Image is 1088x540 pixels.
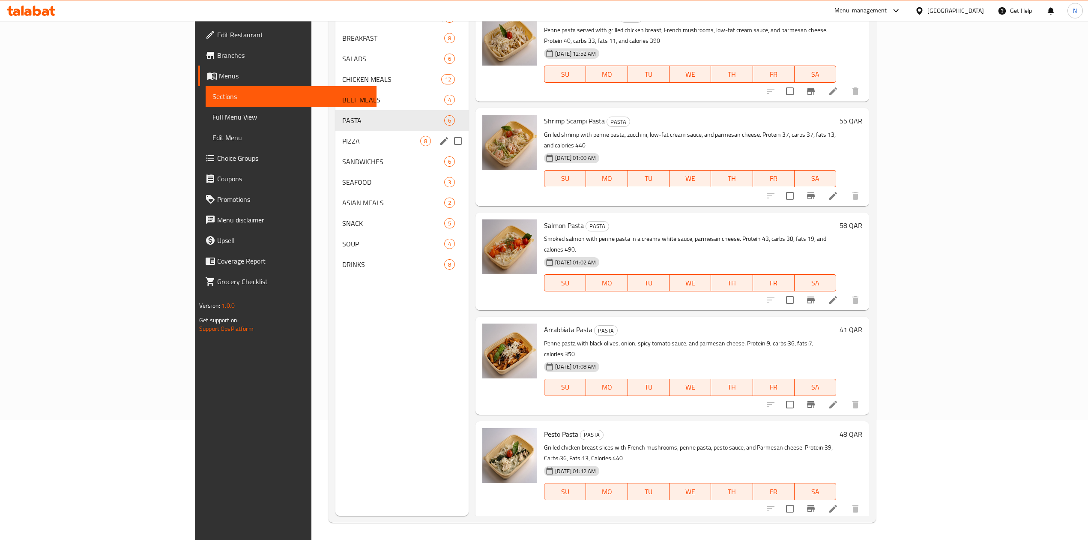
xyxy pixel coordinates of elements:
[342,33,444,43] div: BREAKFAST
[342,198,444,208] span: ASIAN MEALS
[714,486,749,498] span: TH
[845,290,866,310] button: delete
[445,55,454,63] span: 6
[219,71,370,81] span: Menus
[552,50,599,58] span: [DATE] 12:52 AM
[586,379,628,396] button: MO
[445,240,454,248] span: 4
[441,74,455,84] div: items
[217,235,370,246] span: Upsell
[445,261,454,269] span: 8
[444,115,455,126] div: items
[781,82,799,100] span: Select to update
[444,95,455,105] div: items
[586,221,609,231] div: PASTA
[544,170,586,187] button: SU
[801,498,821,519] button: Branch-specific-item
[845,394,866,415] button: delete
[589,172,624,185] span: MO
[335,69,469,90] div: CHICKEN MEALS12
[482,219,537,274] img: Salmon Pasta
[199,300,220,311] span: Version:
[552,154,599,162] span: [DATE] 01:00 AM
[631,68,666,81] span: TU
[586,170,628,187] button: MO
[631,381,666,393] span: TU
[552,363,599,371] span: [DATE] 01:08 AM
[801,394,821,415] button: Branch-specific-item
[798,486,833,498] span: SA
[548,381,583,393] span: SU
[444,177,455,187] div: items
[1073,6,1077,15] span: N
[544,442,836,464] p: Grilled chicken breast slices with French mushrooms, penne pasta, pesto sauce, and Parmesan chees...
[840,219,862,231] h6: 58 QAR
[544,219,584,232] span: Salmon Pasta
[342,177,444,187] span: SEAFOOD
[753,274,795,291] button: FR
[335,234,469,254] div: SOUP4
[342,74,441,84] div: CHICKEN MEALS
[206,86,377,107] a: Sections
[845,186,866,206] button: delete
[673,486,708,498] span: WE
[753,66,795,83] button: FR
[670,483,711,500] button: WE
[798,172,833,185] span: SA
[212,91,370,102] span: Sections
[595,326,617,336] span: PASTA
[444,156,455,167] div: items
[438,135,451,147] button: edit
[594,325,618,336] div: PASTA
[628,66,670,83] button: TU
[840,324,862,336] h6: 41 QAR
[335,172,469,192] div: SEAFOOD3
[544,274,586,291] button: SU
[217,256,370,266] span: Coverage Report
[445,158,454,166] span: 6
[711,379,753,396] button: TH
[206,107,377,127] a: Full Menu View
[714,172,749,185] span: TH
[781,187,799,205] span: Select to update
[445,178,454,186] span: 3
[444,33,455,43] div: items
[217,50,370,60] span: Branches
[445,117,454,125] span: 6
[756,486,791,498] span: FR
[795,170,836,187] button: SA
[756,381,791,393] span: FR
[798,68,833,81] span: SA
[420,136,431,146] div: items
[212,132,370,143] span: Edit Menu
[631,172,666,185] span: TU
[544,338,836,360] p: Penne pasta with black olives, onion, spicy tomato sauce, and parmesan cheese. Protein:9, carbs:3...
[795,66,836,83] button: SA
[828,86,838,96] a: Edit menu item
[342,95,444,105] span: BEEF MEALS
[670,379,711,396] button: WE
[342,156,444,167] span: SANDWICHES
[544,428,578,441] span: Pesto Pasta
[753,379,795,396] button: FR
[607,117,630,127] span: PASTA
[828,399,838,410] a: Edit menu item
[482,428,537,483] img: Pesto Pasta
[482,324,537,378] img: Arrabbiata Pasta
[548,486,583,498] span: SU
[198,148,377,168] a: Choice Groups
[781,396,799,414] span: Select to update
[795,483,836,500] button: SA
[781,291,799,309] span: Select to update
[586,483,628,500] button: MO
[801,81,821,102] button: Branch-specific-item
[756,172,791,185] span: FR
[342,115,444,126] span: PASTA
[840,11,862,23] h6: 48 QAR
[198,271,377,292] a: Grocery Checklist
[335,4,469,278] nav: Menu sections
[711,66,753,83] button: TH
[544,66,586,83] button: SU
[445,34,454,42] span: 8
